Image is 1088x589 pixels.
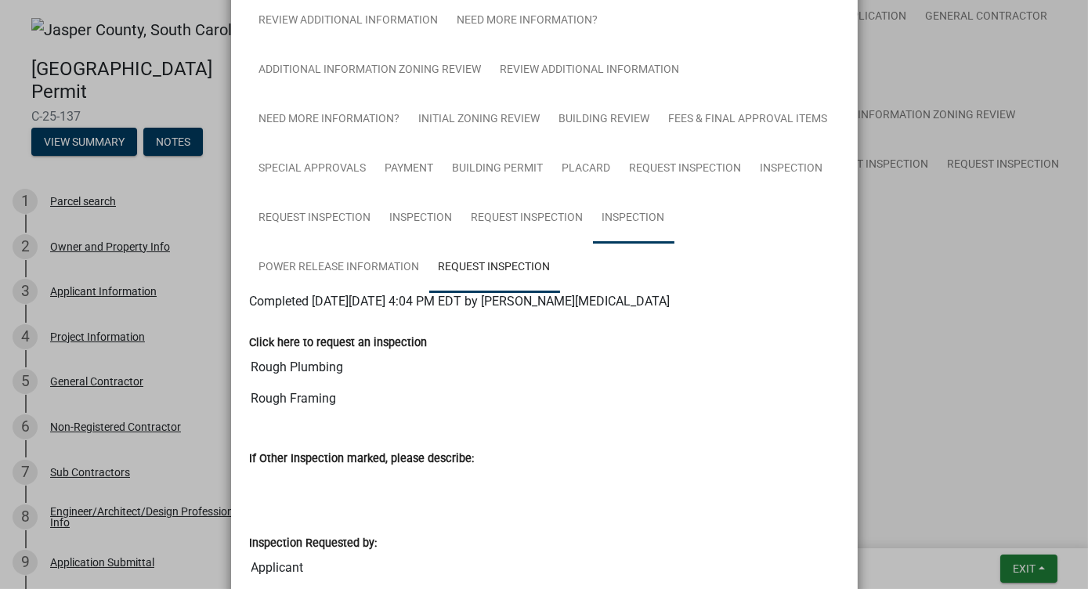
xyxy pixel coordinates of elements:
[250,193,381,244] a: Request Inspection
[250,45,491,96] a: Additional Information Zoning Review
[593,193,674,244] a: Inspection
[751,144,833,194] a: Inspection
[550,95,660,145] a: Building Review
[381,193,462,244] a: Inspection
[462,193,593,244] a: Request Inspection
[250,243,429,293] a: Power Release Information
[429,243,560,293] a: Request Inspection
[250,453,475,464] label: If Other Inspection marked, please describe:
[660,95,837,145] a: Fees & Final Approval Items
[376,144,443,194] a: Payment
[491,45,689,96] a: Review Additional Information
[250,338,428,349] label: Click here to request an inspection
[443,144,553,194] a: Building Permit
[553,144,620,194] a: Placard
[250,144,376,194] a: Special Approvals
[250,538,378,549] label: Inspection Requested by:
[250,294,671,309] span: Completed [DATE][DATE] 4:04 PM EDT by [PERSON_NAME][MEDICAL_DATA]
[410,95,550,145] a: Initial Zoning Review
[620,144,751,194] a: Request Inspection
[250,95,410,145] a: Need More Information?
